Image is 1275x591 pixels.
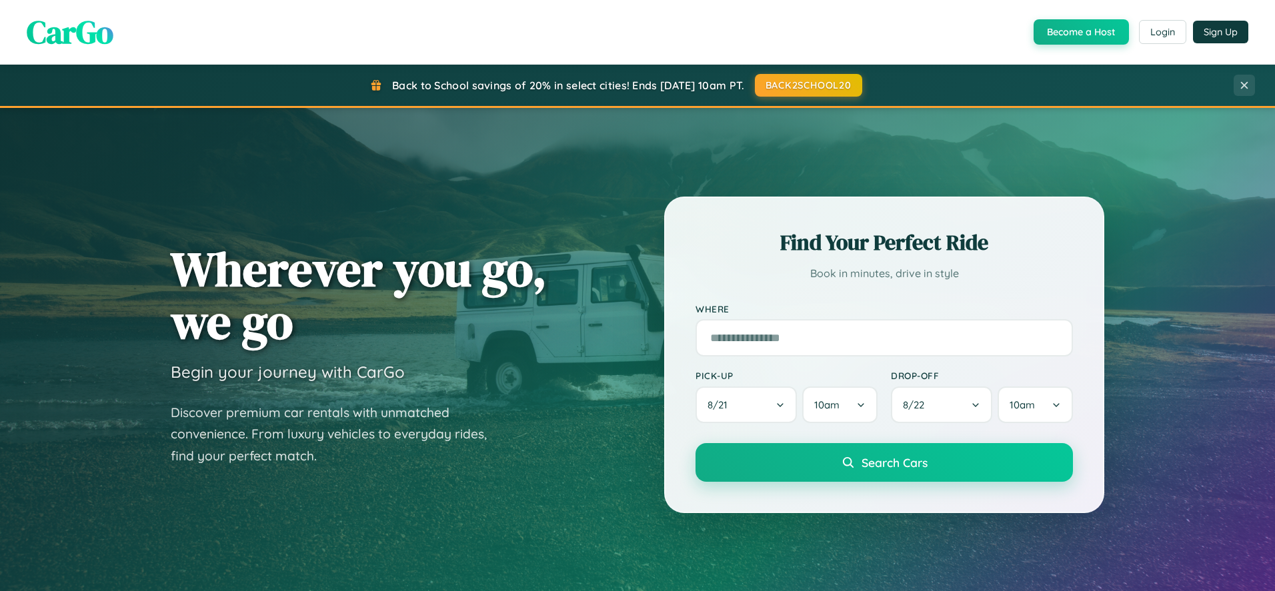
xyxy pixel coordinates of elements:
[814,398,840,411] span: 10am
[708,398,734,411] span: 8 / 21
[1139,20,1186,44] button: Login
[862,455,928,470] span: Search Cars
[696,264,1073,283] p: Book in minutes, drive in style
[392,79,744,92] span: Back to School savings of 20% in select cities! Ends [DATE] 10am PT.
[998,386,1073,423] button: 10am
[891,386,992,423] button: 8/22
[696,228,1073,257] h2: Find Your Perfect Ride
[171,362,405,382] h3: Begin your journey with CarGo
[696,370,878,381] label: Pick-up
[1034,19,1129,45] button: Become a Host
[755,74,862,97] button: BACK2SCHOOL20
[802,386,878,423] button: 10am
[696,443,1073,482] button: Search Cars
[27,10,113,54] span: CarGo
[171,243,547,348] h1: Wherever you go, we go
[903,398,931,411] span: 8 / 22
[1193,21,1248,43] button: Sign Up
[1010,398,1035,411] span: 10am
[171,402,504,467] p: Discover premium car rentals with unmatched convenience. From luxury vehicles to everyday rides, ...
[696,386,797,423] button: 8/21
[891,370,1073,381] label: Drop-off
[696,302,1073,314] label: Where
